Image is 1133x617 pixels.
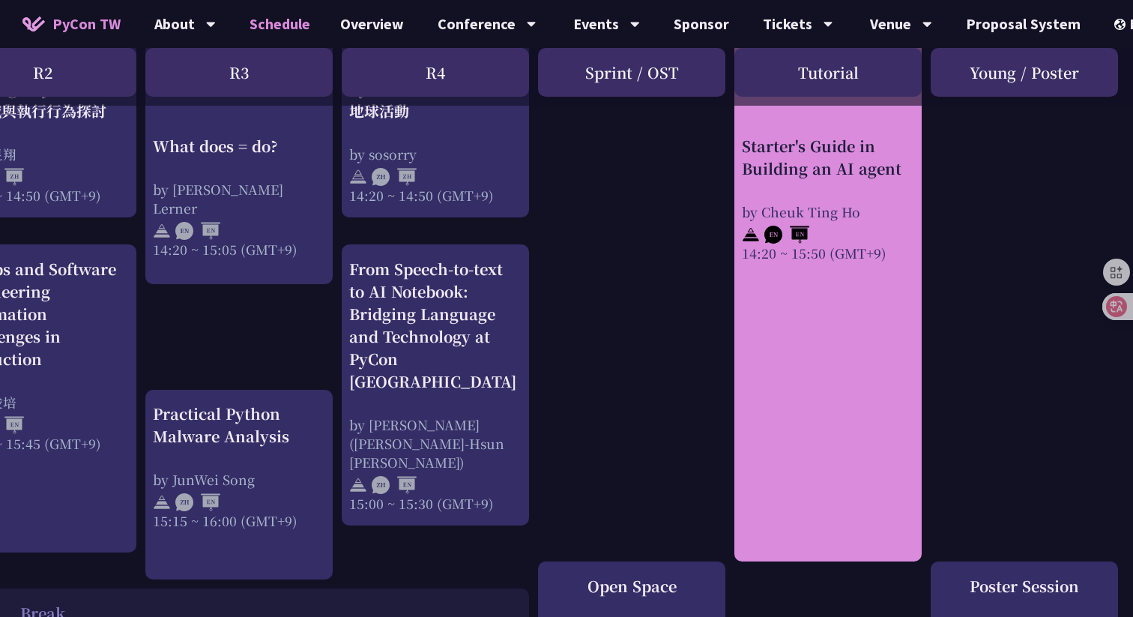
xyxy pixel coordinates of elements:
[742,202,914,221] div: by Cheuk Ting Ho
[349,145,522,163] div: by sosorry
[342,48,529,97] div: R4
[931,48,1118,97] div: Young / Poster
[153,511,325,530] div: 15:15 ~ 16:00 (GMT+9)
[349,186,522,205] div: 14:20 ~ 14:50 (GMT+9)
[742,32,914,549] a: Starter's Guide in Building an AI agent by Cheuk Ting Ho 14:20 ~ 15:50 (GMT+9)
[349,258,522,393] div: From Speech-to-text to AI Notebook: Bridging Language and Technology at PyCon [GEOGRAPHIC_DATA]
[349,415,522,472] div: by [PERSON_NAME]([PERSON_NAME]-Hsun [PERSON_NAME])
[349,476,367,494] img: svg+xml;base64,PHN2ZyB4bWxucz0iaHR0cDovL3d3dy53My5vcmcvMjAwMC9zdmciIHdpZHRoPSIyNCIgaGVpZ2h0PSIyNC...
[372,476,417,494] img: ZHEN.371966e.svg
[349,168,367,186] img: svg+xml;base64,PHN2ZyB4bWxucz0iaHR0cDovL3d3dy53My5vcmcvMjAwMC9zdmciIHdpZHRoPSIyNCIgaGVpZ2h0PSIyNC...
[153,240,325,259] div: 14:20 ~ 15:05 (GMT+9)
[7,5,136,43] a: PyCon TW
[175,493,220,511] img: ZHEN.371966e.svg
[145,48,333,97] div: R3
[742,135,914,180] div: Starter's Guide in Building an AI agent
[764,226,809,244] img: ENEN.5a408d1.svg
[153,403,325,567] a: Practical Python Malware Analysis by JunWei Song 15:15 ~ 16:00 (GMT+9)
[742,226,760,244] img: svg+xml;base64,PHN2ZyB4bWxucz0iaHR0cDovL3d3dy53My5vcmcvMjAwMC9zdmciIHdpZHRoPSIyNCIgaGVpZ2h0PSIyNC...
[546,575,718,598] div: Open Space
[734,48,922,97] div: Tutorial
[175,222,220,240] img: ENEN.5a408d1.svg
[153,32,325,271] a: What does = do? by [PERSON_NAME] Lerner 14:20 ~ 15:05 (GMT+9)
[153,493,171,511] img: svg+xml;base64,PHN2ZyB4bWxucz0iaHR0cDovL3d3dy53My5vcmcvMjAwMC9zdmciIHdpZHRoPSIyNCIgaGVpZ2h0PSIyNC...
[372,168,417,186] img: ZHZH.38617ef.svg
[52,13,121,35] span: PyCon TW
[742,244,914,262] div: 14:20 ~ 15:50 (GMT+9)
[349,32,522,205] a: Raspberry Shake - 用 Raspberry Pi 與 Python 偵測地震和監控地球活動 by sosorry 14:20 ~ 14:50 (GMT+9)
[153,222,171,240] img: svg+xml;base64,PHN2ZyB4bWxucz0iaHR0cDovL3d3dy53My5vcmcvMjAwMC9zdmciIHdpZHRoPSIyNCIgaGVpZ2h0PSIyNC...
[153,403,325,448] div: Practical Python Malware Analysis
[349,258,522,513] a: From Speech-to-text to AI Notebook: Bridging Language and Technology at PyCon [GEOGRAPHIC_DATA] b...
[153,135,325,157] div: What does = do?
[938,575,1111,598] div: Poster Session
[538,48,725,97] div: Sprint / OST
[153,470,325,489] div: by JunWei Song
[153,180,325,217] div: by [PERSON_NAME] Lerner
[22,16,45,31] img: Home icon of PyCon TW 2025
[1114,19,1129,30] img: Locale Icon
[349,494,522,513] div: 15:00 ~ 15:30 (GMT+9)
